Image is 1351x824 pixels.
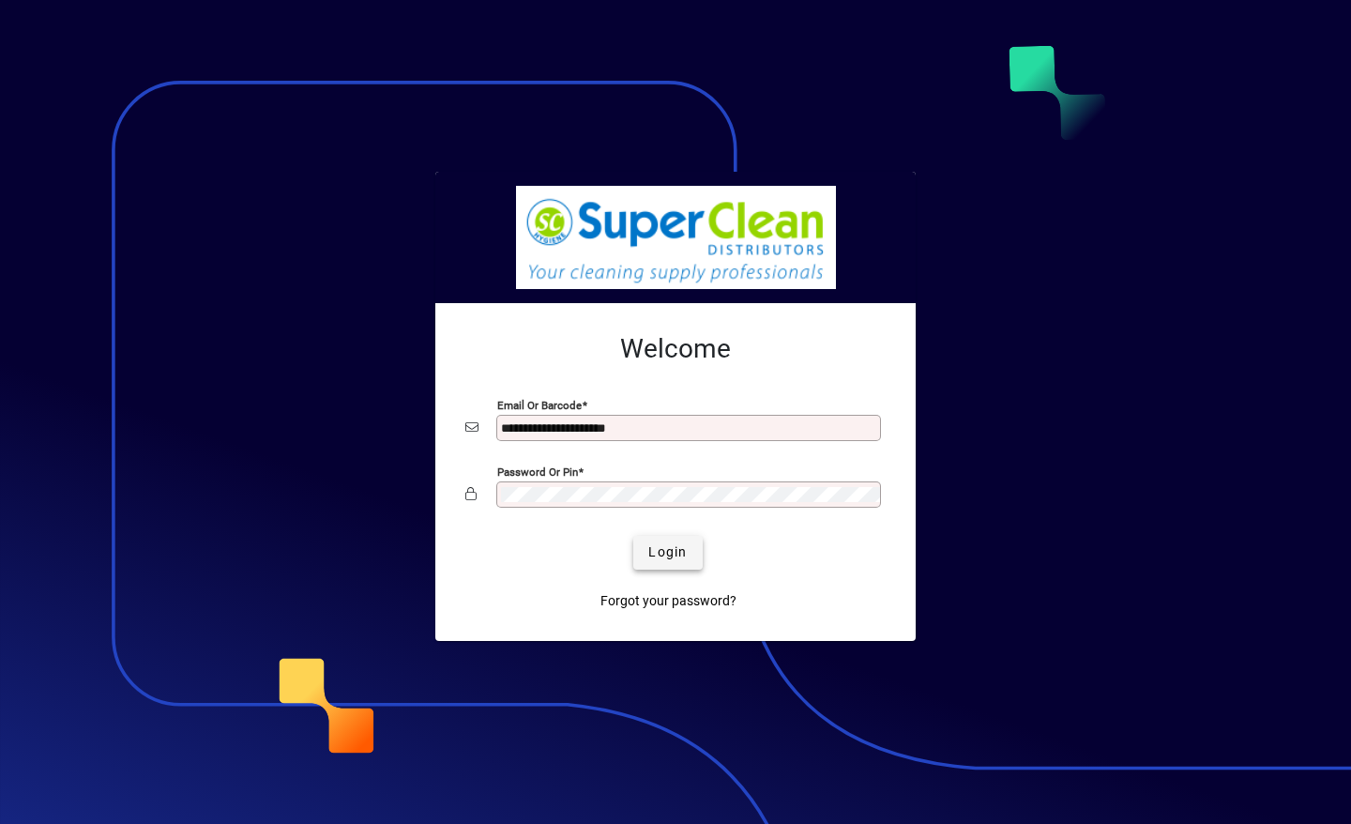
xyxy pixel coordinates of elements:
[497,398,582,411] mat-label: Email or Barcode
[465,333,886,365] h2: Welcome
[497,465,578,478] mat-label: Password or Pin
[633,536,702,570] button: Login
[600,591,736,611] span: Forgot your password?
[648,542,687,562] span: Login
[593,585,744,618] a: Forgot your password?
